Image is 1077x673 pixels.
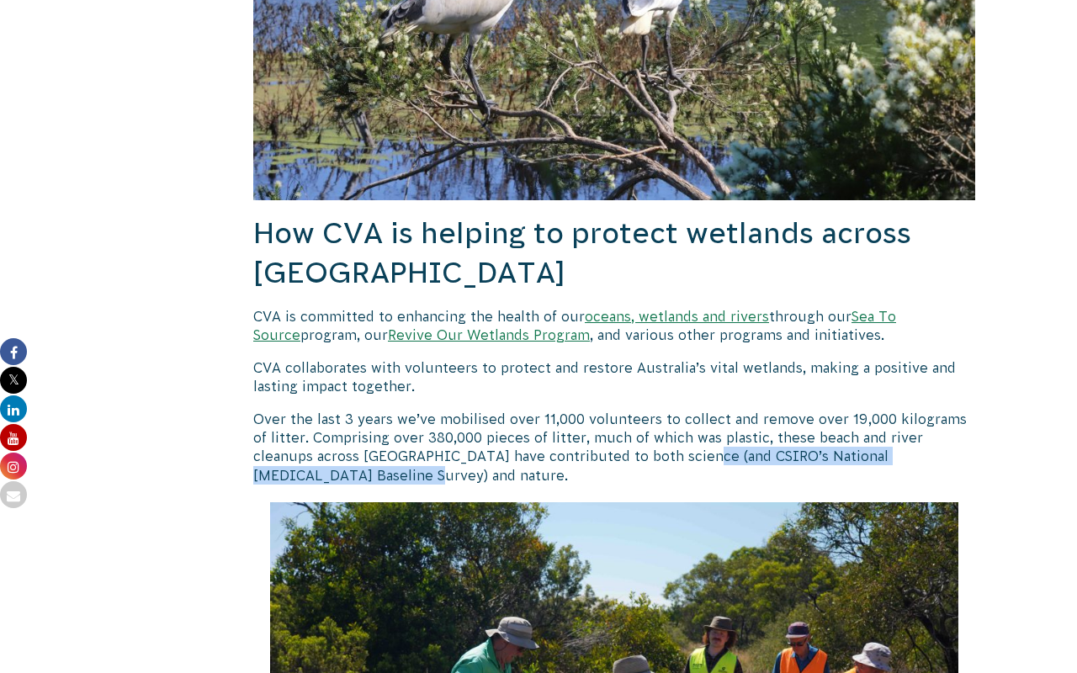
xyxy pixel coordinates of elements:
[253,358,975,396] p: CVA collaborates with volunteers to protect and restore Australia’s vital wetlands, making a posi...
[388,327,590,342] a: Revive Our Wetlands Program
[585,309,769,324] a: oceans, wetlands and rivers
[253,214,975,294] h2: How CVA is helping to protect wetlands across [GEOGRAPHIC_DATA]
[253,307,975,345] p: CVA is committed to enhancing the health of our through our program, our , and various other prog...
[253,410,975,485] p: Over the last 3 years we’ve mobilised over 11,000 volunteers to collect and remove over 19,000 ki...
